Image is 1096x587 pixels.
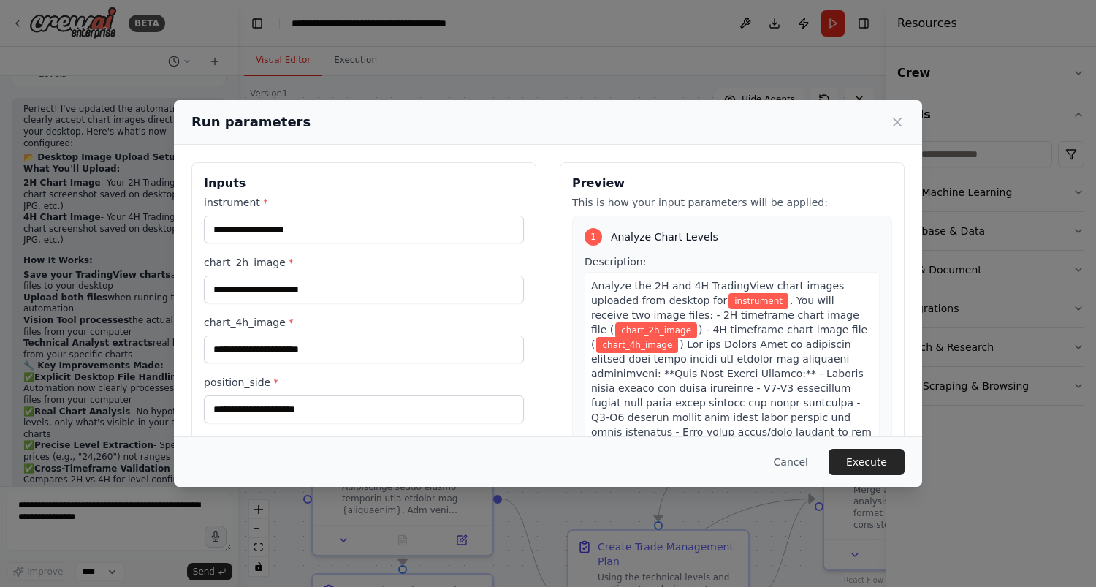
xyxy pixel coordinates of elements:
[204,175,524,192] h3: Inputs
[572,175,892,192] h3: Preview
[596,337,678,353] span: Variable: chart_4h_image
[615,322,697,338] span: Variable: chart_2h_image
[204,375,524,390] label: position_side
[611,230,718,244] span: Analyze Chart Levels
[204,255,524,270] label: chart_2h_image
[191,112,311,132] h2: Run parameters
[585,256,646,268] span: Description:
[204,195,524,210] label: instrument
[204,315,524,330] label: chart_4h_image
[591,295,859,336] span: . You will receive two image files: - 2H timeframe chart image file (
[585,228,602,246] div: 1
[728,293,788,309] span: Variable: instrument
[829,449,905,475] button: Execute
[762,449,820,475] button: Cancel
[591,324,867,350] span: ) - 4H timeframe chart image file (
[572,195,892,210] p: This is how your input parameters will be applied:
[591,280,844,306] span: Analyze the 2H and 4H TradingView chart images uploaded from desktop for
[204,435,524,450] label: position_size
